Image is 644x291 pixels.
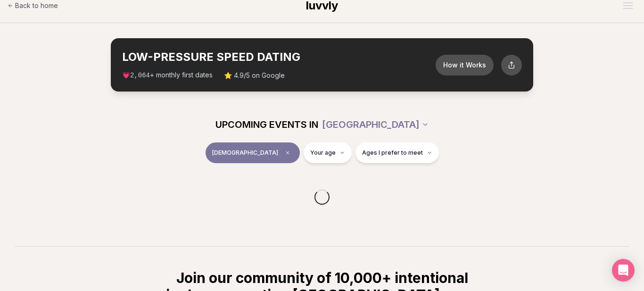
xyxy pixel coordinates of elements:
div: Open Intercom Messenger [612,259,635,282]
span: 💗 + monthly first dates [122,70,213,80]
button: Your age [304,142,352,163]
button: [GEOGRAPHIC_DATA] [322,114,429,135]
span: UPCOMING EVENTS IN [215,118,318,131]
span: 2,064 [130,72,150,79]
span: Clear event type filter [282,147,293,158]
h2: LOW-PRESSURE SPEED DATING [122,50,436,65]
span: Your age [310,149,336,157]
button: How it Works [436,55,494,75]
span: ⭐ 4.9/5 on Google [224,71,285,80]
span: Ages I prefer to meet [362,149,423,157]
span: [DEMOGRAPHIC_DATA] [212,149,278,157]
span: Back to home [15,1,58,10]
button: [DEMOGRAPHIC_DATA]Clear event type filter [206,142,300,163]
button: Ages I prefer to meet [355,142,439,163]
